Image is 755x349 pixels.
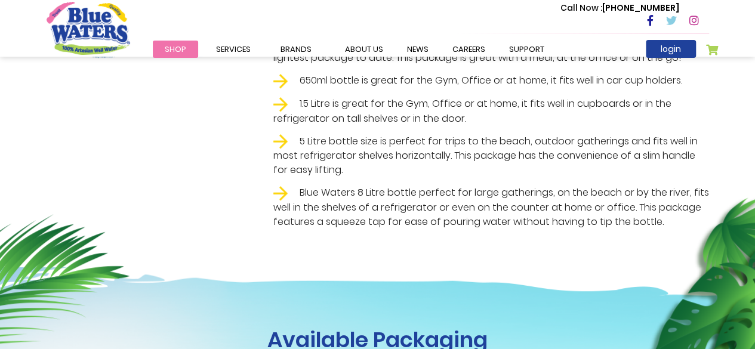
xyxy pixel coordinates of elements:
li: 1.5 Litre is great for the Gym, Office or at home, it fits well in cupboards or in the refrigerat... [273,97,709,126]
a: careers [440,41,497,58]
a: Services [204,41,263,58]
a: support [497,41,556,58]
a: Shop [153,41,198,58]
a: login [646,40,696,58]
p: [PHONE_NUMBER] [560,2,679,14]
a: store logo [47,2,130,54]
span: Shop [165,44,186,55]
span: Brands [281,44,312,55]
span: Services [216,44,251,55]
li: 5 Litre bottle size is perfect for trips to the beach, outdoor gatherings and fits well in most r... [273,134,709,178]
a: News [395,41,440,58]
li: 650ml bottle is great for the Gym, Office or at home, it fits well in car cup holders. [273,73,709,88]
a: about us [333,41,395,58]
li: Blue Waters 8 Litre bottle perfect for large gatherings, on the beach or by the river, fits well ... [273,186,709,229]
a: Brands [269,41,323,58]
span: Call Now : [560,2,602,14]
